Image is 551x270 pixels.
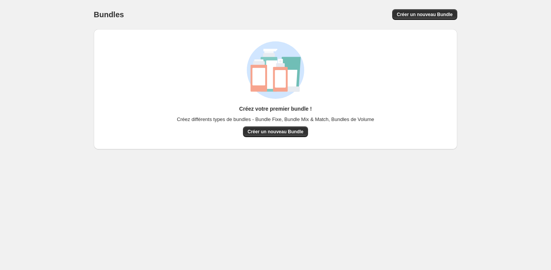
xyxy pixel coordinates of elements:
[177,116,374,123] span: Créez différents types de bundles - Bundle Fixe, Bundle Mix & Match, Bundles de Volume
[248,129,303,135] span: Créer un nouveau Bundle
[94,10,124,19] h1: Bundles
[392,9,457,20] button: Créer un nouveau Bundle
[243,126,308,137] button: Créer un nouveau Bundle
[397,11,453,18] span: Créer un nouveau Bundle
[239,105,312,113] h3: Créez votre premier bundle !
